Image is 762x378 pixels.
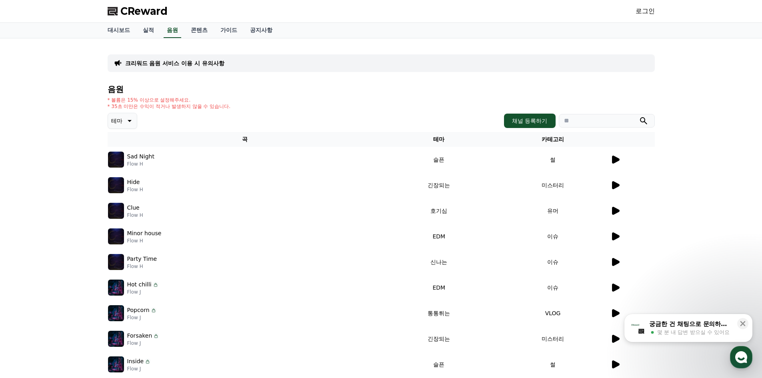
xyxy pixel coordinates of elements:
[382,326,496,352] td: 긴장되는
[101,23,136,38] a: 대시보드
[382,275,496,300] td: EDM
[636,6,655,16] a: 로그인
[496,249,610,275] td: 이슈
[108,280,124,296] img: music
[127,366,151,372] p: Flow J
[127,357,144,366] p: Inside
[127,332,152,340] p: Forsaken
[496,300,610,326] td: VLOG
[127,289,159,295] p: Flow J
[382,172,496,198] td: 긴장되는
[108,228,124,244] img: music
[127,229,162,238] p: Minor house
[127,306,150,314] p: Popcorn
[108,103,231,110] p: * 35초 미만은 수익이 적거나 발생하지 않을 수 있습니다.
[108,152,124,168] img: music
[504,114,555,128] button: 채널 등록하기
[108,113,137,129] button: 테마
[382,300,496,326] td: 통통튀는
[127,255,157,263] p: Party Time
[127,186,143,193] p: Flow H
[127,263,157,270] p: Flow H
[108,203,124,219] img: music
[496,147,610,172] td: 썰
[127,204,140,212] p: Clue
[108,331,124,347] img: music
[127,238,162,244] p: Flow H
[127,340,160,346] p: Flow J
[136,23,160,38] a: 실적
[382,147,496,172] td: 슬픈
[108,254,124,270] img: music
[164,23,181,38] a: 음원
[120,5,168,18] span: CReward
[108,132,382,147] th: 곡
[496,132,610,147] th: 카테고리
[382,249,496,275] td: 신나는
[127,161,154,167] p: Flow H
[127,314,157,321] p: Flow J
[108,97,231,103] p: * 볼륨은 15% 이상으로 설정해주세요.
[108,305,124,321] img: music
[496,275,610,300] td: 이슈
[214,23,244,38] a: 가이드
[127,152,154,161] p: Sad Night
[111,115,122,126] p: 테마
[382,198,496,224] td: 호기심
[125,59,224,67] a: 크리워드 음원 서비스 이용 시 유의사항
[382,224,496,249] td: EDM
[496,352,610,377] td: 썰
[127,280,152,289] p: Hot chilli
[184,23,214,38] a: 콘텐츠
[496,172,610,198] td: 미스터리
[108,177,124,193] img: music
[496,326,610,352] td: 미스터리
[382,352,496,377] td: 슬픈
[382,132,496,147] th: 테마
[127,212,143,218] p: Flow H
[244,23,279,38] a: 공지사항
[127,178,140,186] p: Hide
[108,356,124,372] img: music
[496,224,610,249] td: 이슈
[496,198,610,224] td: 유머
[108,5,168,18] a: CReward
[108,85,655,94] h4: 음원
